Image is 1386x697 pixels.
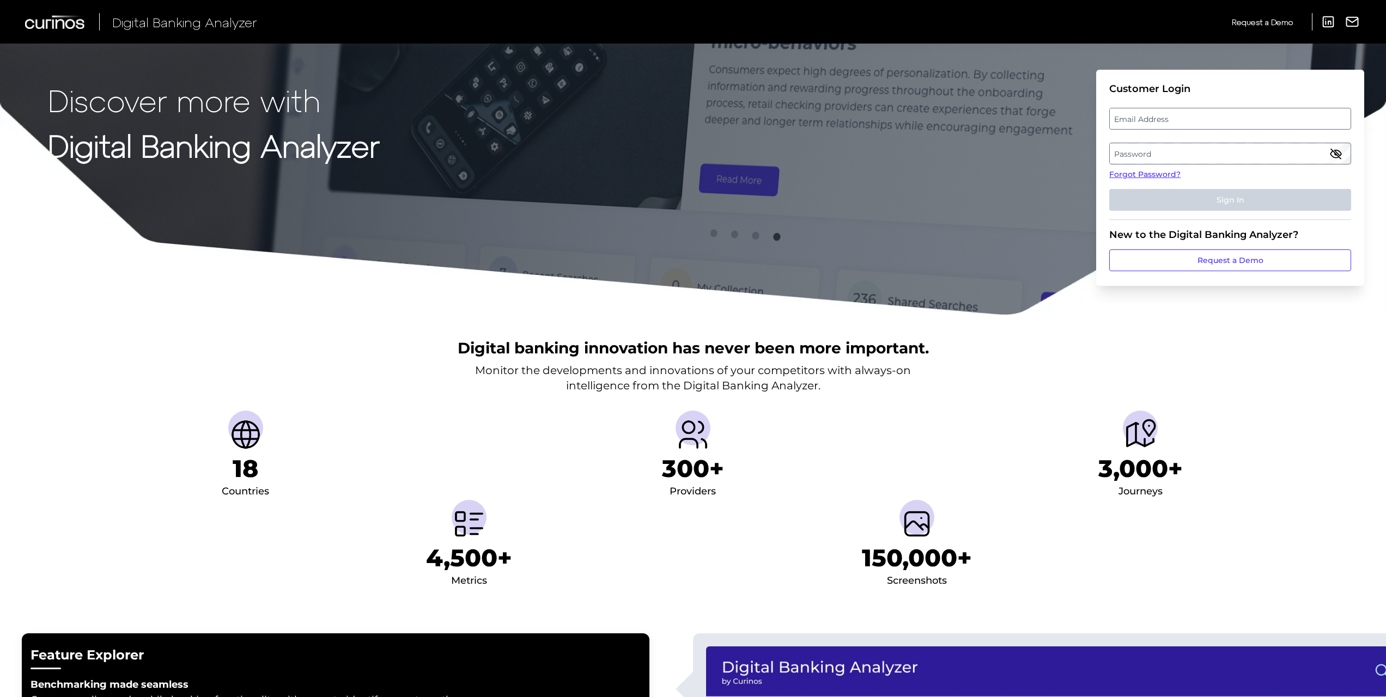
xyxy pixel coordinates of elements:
[1110,144,1350,163] label: Password
[426,543,512,572] h1: 4,500+
[25,15,86,29] img: Curinos
[1109,229,1351,241] div: New to the Digital Banking Analyzer?
[1123,417,1158,452] img: Journeys
[451,572,487,590] div: Metrics
[458,338,929,358] h2: Digital banking innovation has never been more important.
[31,678,189,690] strong: Benchmarking made seamless
[452,506,487,541] img: Metrics
[1110,109,1350,129] label: Email Address
[112,14,257,30] span: Digital Banking Analyzer
[1109,189,1351,211] button: Sign In
[1109,249,1351,271] a: Request a Demo
[1109,83,1351,95] div: Customer Login
[48,83,380,117] p: Discover more with
[662,454,724,483] h1: 300+
[887,572,947,590] div: Screenshots
[228,417,263,452] img: Countries
[1232,17,1293,27] span: Request a Demo
[670,483,716,500] div: Providers
[233,454,258,483] h1: 18
[222,483,269,500] div: Countries
[475,363,911,393] p: Monitor the developments and innovations of your competitors with always-on intelligence from the...
[1098,454,1183,483] h1: 3,000+
[1109,169,1351,180] a: Forgot Password?
[48,127,380,163] strong: Digital Banking Analyzer
[862,543,972,572] h1: 150,000+
[899,506,934,541] img: Screenshots
[1232,13,1293,31] a: Request a Demo
[31,646,641,664] h2: Feature Explorer
[676,417,710,452] img: Providers
[1118,483,1163,500] div: Journeys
